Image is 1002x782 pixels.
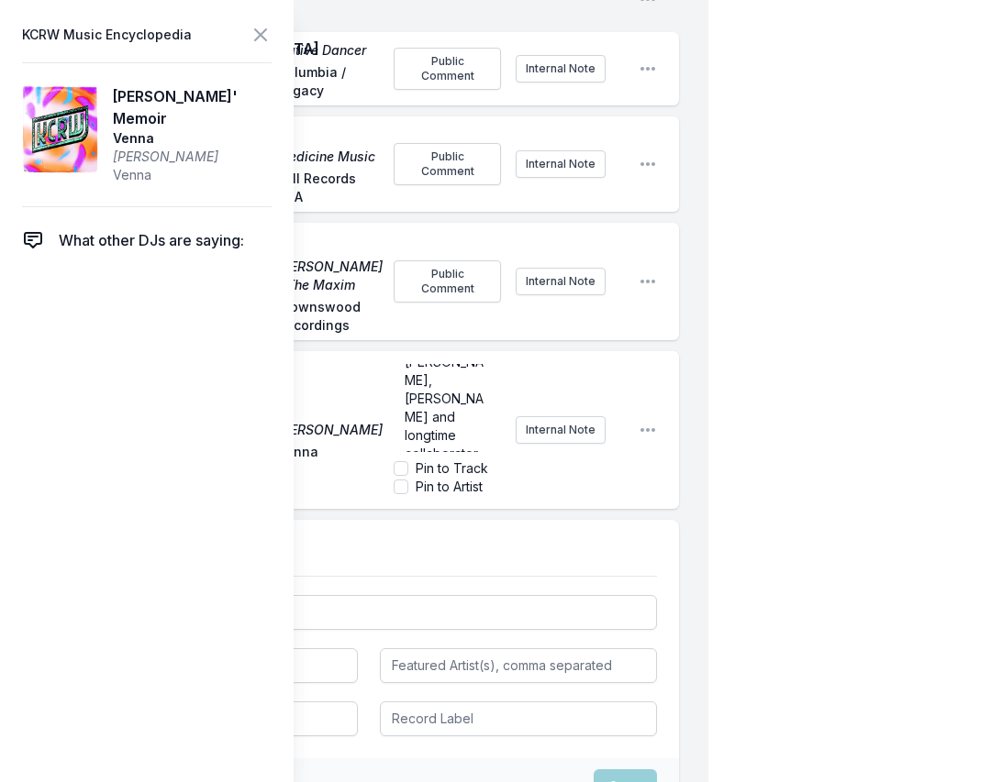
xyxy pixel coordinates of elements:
[416,459,488,478] label: Pin to Track
[394,143,502,185] button: Public Comment
[394,48,502,90] button: Public Comment
[639,272,657,291] button: Open playlist item options
[277,421,378,439] span: [PERSON_NAME]
[22,85,98,173] img: MALIK
[639,60,657,78] button: Open playlist item options
[81,595,657,630] input: Track Title
[277,41,378,60] span: Native Dancer
[394,260,502,303] button: Public Comment
[277,148,378,166] span: Medicine Music
[277,63,378,100] span: Columbia / Legacy
[516,150,606,178] button: Internal Note
[416,478,483,496] label: Pin to Artist
[380,701,657,736] input: Record Label
[113,166,272,184] span: Venna
[277,443,378,465] span: Venna
[639,155,657,173] button: Open playlist item options
[516,55,606,83] button: Internal Note
[113,148,272,166] span: [PERSON_NAME]
[639,421,657,439] button: Open playlist item options
[380,648,657,683] input: Featured Artist(s), comma separated
[277,298,378,335] span: Brownswood Recordings
[113,85,272,129] span: [PERSON_NAME]' Memoir
[277,258,378,294] span: [PERSON_NAME] - The Maxim
[22,22,192,48] span: KCRW Music Encyclopedia
[277,170,378,206] span: EMI Records USA
[516,416,606,444] button: Internal Note
[516,268,606,295] button: Internal Note
[59,229,244,251] span: What other DJs are saying:
[113,129,272,148] span: Venna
